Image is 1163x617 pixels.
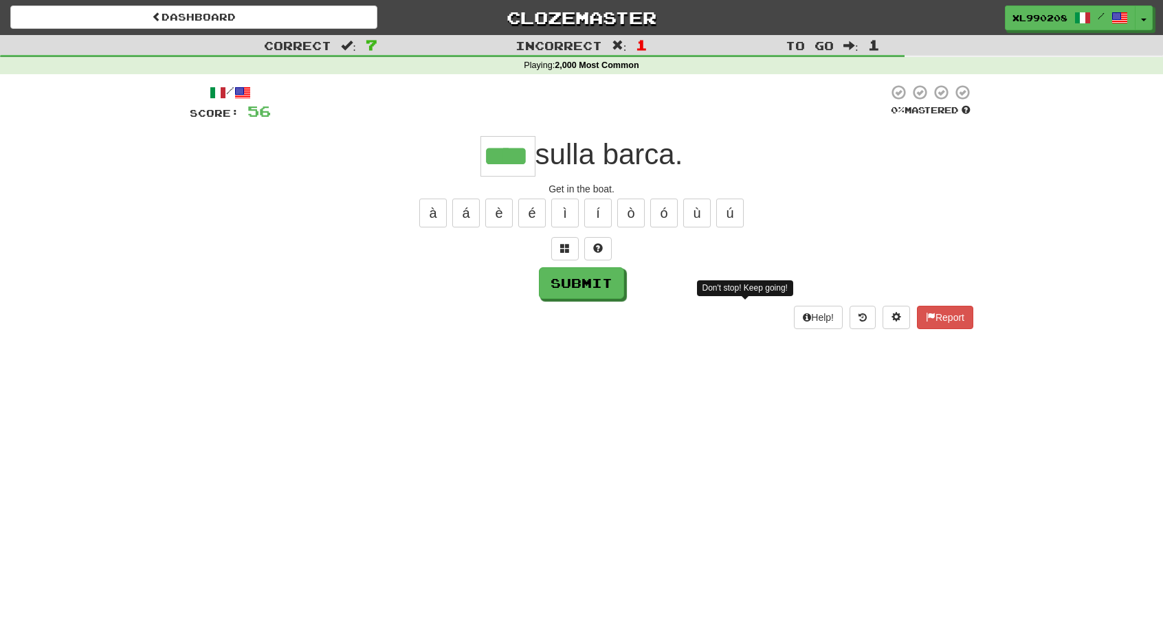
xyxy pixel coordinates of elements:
[584,199,612,227] button: í
[868,36,880,53] span: 1
[716,199,744,227] button: ú
[551,199,579,227] button: ì
[419,199,447,227] button: à
[1012,12,1067,24] span: XL990208
[917,306,973,329] button: Report
[1005,5,1136,30] a: XL990208 /
[697,280,793,296] div: Don't stop! Keep going!
[891,104,905,115] span: 0 %
[555,60,639,70] strong: 2,000 Most Common
[518,199,546,227] button: é
[398,5,765,30] a: Clozemaster
[843,40,859,52] span: :
[190,84,271,101] div: /
[584,237,612,260] button: Single letter hint - you only get 1 per sentence and score half the points! alt+h
[10,5,377,29] a: Dashboard
[247,102,271,120] span: 56
[612,40,627,52] span: :
[551,237,579,260] button: Switch sentence to multiple choice alt+p
[636,36,647,53] span: 1
[366,36,377,53] span: 7
[190,107,239,119] span: Score:
[850,306,876,329] button: Round history (alt+y)
[264,38,331,52] span: Correct
[650,199,678,227] button: ó
[786,38,834,52] span: To go
[452,199,480,227] button: á
[190,182,973,196] div: Get in the boat.
[535,138,683,170] span: sulla barca.
[617,199,645,227] button: ò
[341,40,356,52] span: :
[794,306,843,329] button: Help!
[539,267,624,299] button: Submit
[485,199,513,227] button: è
[683,199,711,227] button: ù
[516,38,602,52] span: Incorrect
[1098,11,1105,21] span: /
[888,104,973,117] div: Mastered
